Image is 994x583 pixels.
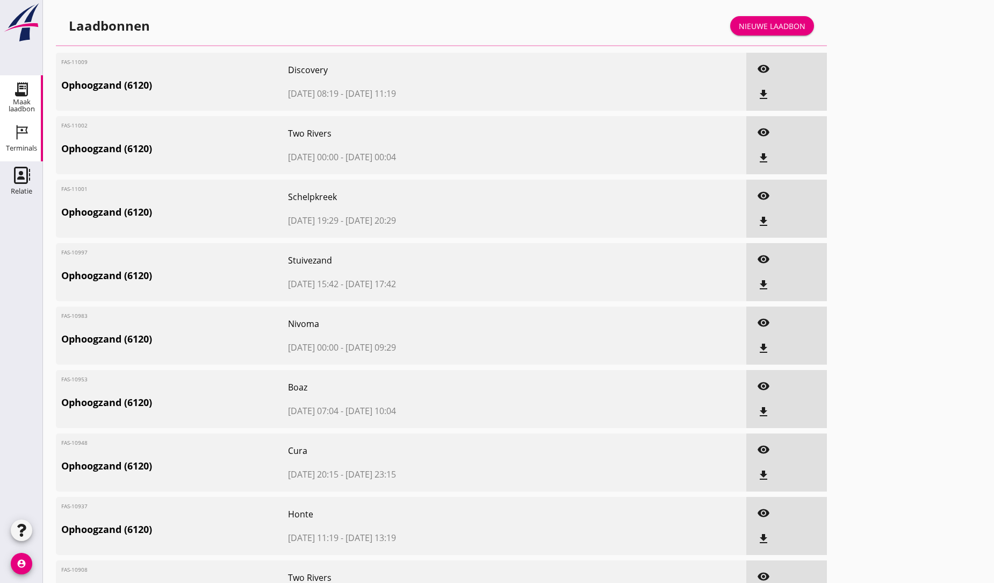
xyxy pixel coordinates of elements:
[11,188,32,195] div: Relatie
[69,17,150,34] div: Laadbonnen
[61,375,92,383] span: FAS-10953
[288,444,571,457] span: Cura
[757,152,770,165] i: file_download
[757,342,770,355] i: file_download
[757,253,770,266] i: visibility
[288,404,571,417] span: [DATE] 07:04 - [DATE] 10:04
[757,380,770,393] i: visibility
[288,317,571,330] span: Nivoma
[61,268,288,283] span: Ophoogzand (6120)
[288,127,571,140] span: Two Rivers
[288,254,571,267] span: Stuivezand
[288,151,571,163] span: [DATE] 00:00 - [DATE] 00:04
[288,87,571,100] span: [DATE] 08:19 - [DATE] 11:19
[288,278,571,290] span: [DATE] 15:42 - [DATE] 17:42
[61,522,288,537] span: Ophoogzand (6120)
[61,439,92,447] span: FAS-10948
[757,443,770,456] i: visibility
[730,16,814,35] a: Nieuwe laadbon
[288,381,571,394] span: Boaz
[288,508,571,521] span: Honte
[757,570,770,583] i: visibility
[288,190,571,203] span: Schelpkreek
[288,531,571,544] span: [DATE] 11:19 - [DATE] 13:19
[288,468,571,481] span: [DATE] 20:15 - [DATE] 23:15
[61,566,92,574] span: FAS-10908
[61,332,288,346] span: Ophoogzand (6120)
[288,214,571,227] span: [DATE] 19:29 - [DATE] 20:29
[757,279,770,291] i: file_download
[2,3,41,42] img: logo-small.a267ee39.svg
[757,62,770,75] i: visibility
[288,63,571,76] span: Discovery
[61,502,92,510] span: FAS-10937
[61,122,92,130] span: FAS-11002
[739,20,805,32] div: Nieuwe laadbon
[6,145,37,152] div: Terminals
[61,395,288,410] span: Ophoogzand (6120)
[61,312,92,320] span: FAS-10983
[61,459,288,473] span: Ophoogzand (6120)
[757,316,770,329] i: visibility
[757,469,770,482] i: file_download
[757,215,770,228] i: file_download
[288,341,571,354] span: [DATE] 00:00 - [DATE] 09:29
[61,78,288,93] span: Ophoogzand (6120)
[757,532,770,545] i: file_download
[11,553,32,574] i: account_circle
[61,58,92,66] span: FAS-11009
[757,126,770,139] i: visibility
[61,248,92,257] span: FAS-10997
[757,189,770,202] i: visibility
[61,205,288,219] span: Ophoogzand (6120)
[757,88,770,101] i: file_download
[757,406,770,418] i: file_download
[61,141,288,156] span: Ophoogzand (6120)
[757,507,770,520] i: visibility
[61,185,92,193] span: FAS-11001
